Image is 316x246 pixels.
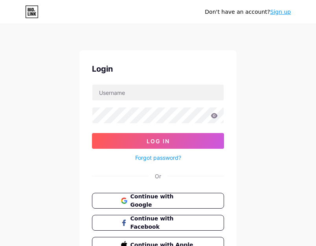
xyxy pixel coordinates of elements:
[92,85,224,100] input: Username
[130,192,195,209] span: Continue with Google
[270,9,291,15] a: Sign up
[92,133,224,149] button: Log In
[205,8,291,16] div: Don't have an account?
[92,215,224,231] button: Continue with Facebook
[147,138,170,144] span: Log In
[92,193,224,209] button: Continue with Google
[155,172,161,180] div: Or
[130,215,195,231] span: Continue with Facebook
[135,154,181,162] a: Forgot password?
[92,63,224,75] div: Login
